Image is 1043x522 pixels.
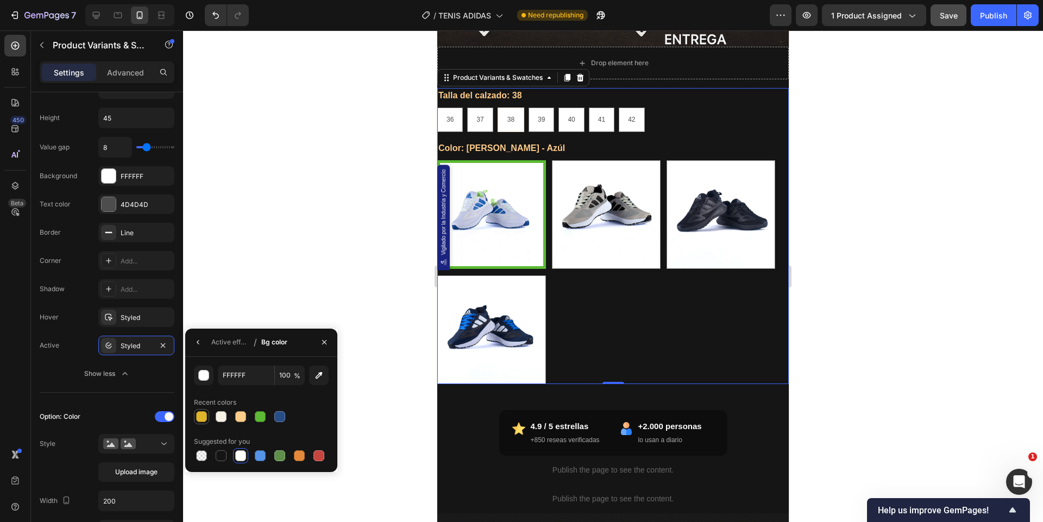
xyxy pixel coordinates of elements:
[878,505,1006,515] span: Help us improve GemPages!
[205,4,249,26] div: Undo/Redo
[971,4,1016,26] button: Publish
[121,200,172,210] div: 4D4D4D
[294,371,300,381] span: %
[99,108,174,128] input: Auto
[218,366,274,385] input: Eg: FFFFFF
[878,504,1019,517] button: Show survey - Help us improve GemPages!
[433,10,436,21] span: /
[940,11,958,20] span: Save
[40,113,60,123] div: Height
[261,337,287,347] div: Bg color
[40,171,77,181] div: Background
[40,364,174,383] button: Show less
[71,9,76,22] p: 7
[40,494,73,508] div: Width
[98,462,174,482] button: Upload image
[1006,469,1032,495] iframe: Intercom live chat
[1028,452,1037,461] span: 1
[84,368,130,379] div: Show less
[528,10,583,20] span: Need republishing
[99,137,131,157] input: Auto
[40,142,70,152] div: Value gap
[8,199,26,207] div: Beta
[194,398,236,407] div: Recent colors
[121,341,152,351] div: Styled
[40,439,55,449] div: Style
[4,4,81,26] button: 7
[54,67,84,78] p: Settings
[121,285,172,294] div: Add...
[254,336,257,349] span: /
[121,313,172,323] div: Styled
[211,337,249,347] div: Active effect
[115,467,158,477] span: Upload image
[931,4,966,26] button: Save
[121,172,172,181] div: FFFFFF
[40,199,71,209] div: Text color
[437,30,789,522] iframe: Design area
[40,341,59,350] div: Active
[121,228,172,238] div: Line
[194,437,250,446] div: Suggested for you
[438,10,491,21] span: TENIS ADIDAS
[40,256,61,266] div: Corner
[10,116,26,124] div: 450
[980,10,1007,21] div: Publish
[40,412,80,422] div: Option: Color
[107,67,144,78] p: Advanced
[40,312,59,322] div: Hover
[121,256,172,266] div: Add...
[831,10,902,21] span: 1 product assigned
[822,4,926,26] button: 1 product assigned
[40,284,65,294] div: Shadow
[53,39,145,52] p: Product Variants & Swatches
[99,491,174,511] input: Auto
[40,228,61,237] div: Border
